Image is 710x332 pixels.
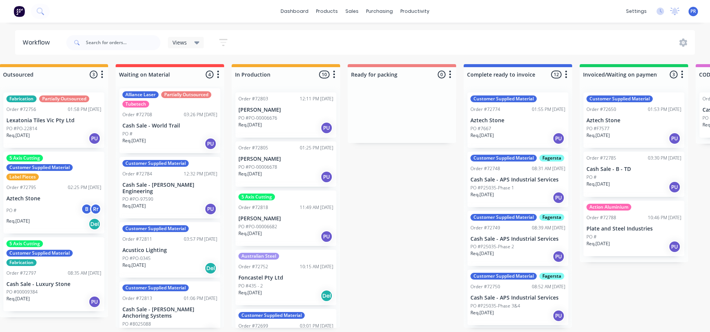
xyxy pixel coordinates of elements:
[238,164,277,171] p: PO #PO-00006678
[321,122,333,134] div: PU
[122,295,152,302] div: Order #72813
[470,214,537,221] div: Customer Supplied Material
[205,203,217,215] div: PU
[81,203,92,215] div: B
[6,250,73,257] div: Customer Supplied Material
[669,241,681,253] div: PU
[470,303,520,309] p: PO #P25035-Phase 3&4
[6,155,43,161] div: 5 Axis Cutting
[6,125,37,132] p: PO #PO-22814
[300,323,333,329] div: 03:01 PM [DATE]
[300,95,333,102] div: 12:11 PM [DATE]
[467,270,568,325] div: Customer Supplied MaterialFagerstaOrder #7275008:52 AM [DATE]Cash Sale - APS Industrial ServicesP...
[122,284,189,291] div: Customer Supplied Material
[3,92,104,148] div: FabricationPartially OutsourcedOrder #7275601:58 PM [DATE]Lexatonia Tiles Vic Pty LtdPO #PO-22814...
[669,132,681,144] div: PU
[238,223,277,230] p: PO #PO-00006682
[553,192,565,204] div: PU
[238,121,262,128] p: Req. [DATE]
[238,204,268,211] div: Order #72818
[205,138,217,150] div: PU
[586,155,616,161] div: Order #72785
[532,106,565,113] div: 01:55 PM [DATE]
[6,218,30,224] p: Req. [DATE]
[583,201,684,256] div: Action AluminiumOrder #7278810:46 PM [DATE]Plate and Steel IndustriesPO #Req.[DATE]PU
[6,289,38,295] p: PO #00009384
[467,211,568,266] div: Customer Supplied MaterialFagerstaOrder #7274908:39 AM [DATE]Cash Sale - APS Industrial ServicesP...
[122,137,146,144] p: Req. [DATE]
[238,275,333,281] p: Foncastel Pty Ltd
[648,106,681,113] div: 01:53 PM [DATE]
[205,262,217,274] div: Del
[238,95,268,102] div: Order #72803
[238,312,305,319] div: Customer Supplied Material
[470,106,500,113] div: Order #72774
[470,273,537,280] div: Customer Supplied Material
[6,95,37,102] div: Fabrication
[470,250,494,257] p: Req. [DATE]
[122,236,152,243] div: Order #72811
[122,123,217,129] p: Cash Sale - World Trail
[553,132,565,144] div: PU
[470,236,565,242] p: Cash Sale - APS Industrial Services
[68,270,101,277] div: 08:35 AM [DATE]
[23,38,53,47] div: Workflow
[532,224,565,231] div: 08:39 AM [DATE]
[119,157,220,219] div: Customer Supplied MaterialOrder #7278412:32 PM [DATE]Cash Sale - [PERSON_NAME] EngineeringPO #PO-...
[586,226,681,232] p: Plate and Steel Industries
[362,6,397,17] div: purchasing
[470,95,537,102] div: Customer Supplied Material
[586,106,616,113] div: Order #72650
[532,165,565,172] div: 08:31 AM [DATE]
[238,156,333,162] p: [PERSON_NAME]
[470,184,514,191] p: PO #P25035-Phase 1
[6,207,17,214] p: PO #
[586,95,653,102] div: Customer Supplied Material
[397,6,433,17] div: productivity
[470,224,500,231] div: Order #72749
[238,107,333,113] p: [PERSON_NAME]
[470,117,565,124] p: Aztech Stone
[184,295,217,302] div: 01:06 PM [DATE]
[312,6,342,17] div: products
[622,6,650,17] div: settings
[238,283,263,289] p: PO #435 - 2
[235,250,336,305] div: Australian SteelOrder #7275210:15 AM [DATE]Foncastel Pty LtdPO #435 - 2Req.[DATE]Del
[470,132,494,139] p: Req. [DATE]
[122,91,159,98] div: Alliance Laser
[553,251,565,263] div: PU
[586,234,597,240] p: PO #
[690,8,696,15] span: PR
[235,141,336,187] div: Order #7280501:25 PM [DATE][PERSON_NAME]PO #PO-00006678Req.[DATE]PU
[539,273,564,280] div: Fagersta
[342,6,362,17] div: sales
[238,144,268,151] div: Order #72805
[6,117,101,124] p: Lexatonia Tiles Vic Pty Ltd
[6,195,101,202] p: Aztech Stone
[6,295,30,302] p: Req. [DATE]
[3,152,104,234] div: 5 Axis CuttingCustomer Supplied MaterialLabel PiecesOrder #7279502:25 PM [DATE]Aztech StonePO #BR...
[122,131,133,137] p: PO #
[122,262,146,269] p: Req. [DATE]
[122,182,217,195] p: Cash Sale - [PERSON_NAME] Engineering
[6,240,43,247] div: 5 Axis Cutting
[122,203,146,209] p: Req. [DATE]
[6,281,101,287] p: Cash Sale - Luxury Stone
[321,171,333,183] div: PU
[470,155,537,161] div: Customer Supplied Material
[300,144,333,151] div: 01:25 PM [DATE]
[235,92,336,138] div: Order #7280312:11 PM [DATE][PERSON_NAME]PO #PO-00006676Req.[DATE]PU
[90,203,101,215] div: Rr
[586,132,610,139] p: Req. [DATE]
[173,38,187,46] span: Views
[86,35,160,50] input: Search for orders...
[6,174,39,180] div: Label Pieces
[583,92,684,148] div: Customer Supplied MaterialOrder #7265001:53 PM [DATE]Aztech StonePO #F7577Req.[DATE]PU
[6,164,73,171] div: Customer Supplied Material
[122,160,189,167] div: Customer Supplied Material
[122,247,217,254] p: Acustico Lighting
[553,310,565,322] div: PU
[68,106,101,113] div: 01:58 PM [DATE]
[470,283,500,290] div: Order #72750
[321,231,333,243] div: PU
